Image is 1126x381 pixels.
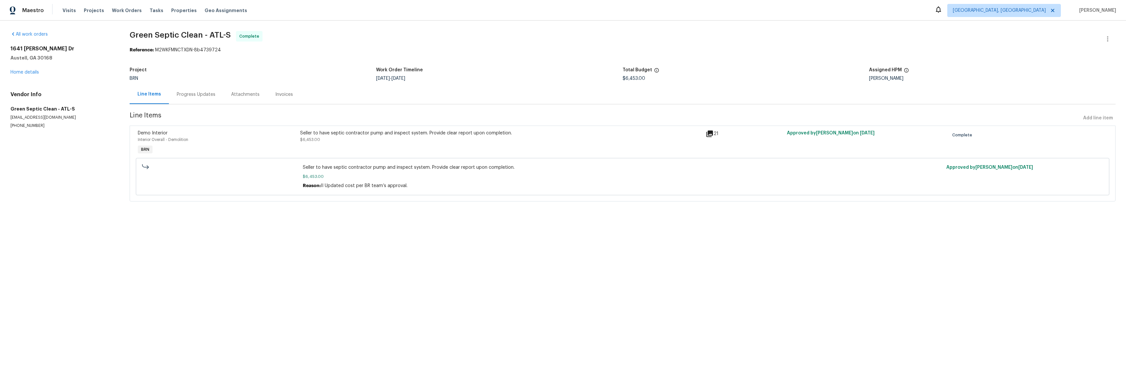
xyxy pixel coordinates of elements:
[623,68,652,72] h5: Total Budget
[303,183,321,188] span: Reason:
[171,7,197,14] span: Properties
[376,76,390,81] span: [DATE]
[10,70,39,75] a: Home details
[22,7,44,14] span: Maestro
[654,68,659,76] span: The total cost of line items that have been proposed by Opendoor. This sum includes line items th...
[953,7,1046,14] span: [GEOGRAPHIC_DATA], [GEOGRAPHIC_DATA]
[376,68,423,72] h5: Work Order Timeline
[303,173,942,180] span: $6,453.00
[150,8,163,13] span: Tasks
[130,31,231,39] span: Green Septic Clean - ATL-S
[138,131,168,135] span: Demo Interior
[300,138,320,142] span: $6,453.00
[300,130,702,136] div: Seller to have septic contractor pump and inspect system. Provide clear report upon completion.
[1077,7,1116,14] span: [PERSON_NAME]
[10,45,114,52] h2: 1641 [PERSON_NAME] Dr
[130,47,1116,53] div: M2WKFMNCTXDN-8b4739724
[706,130,783,138] div: 21
[130,48,154,52] b: Reference:
[205,7,247,14] span: Geo Assignments
[391,76,405,81] span: [DATE]
[869,68,902,72] h5: Assigned HPM
[10,55,114,61] h5: Austell, GA 30168
[1018,165,1033,170] span: [DATE]
[112,7,142,14] span: Work Orders
[130,68,147,72] h5: Project
[10,106,114,112] h5: Green Septic Clean - ATL-S
[10,115,114,120] p: [EMAIL_ADDRESS][DOMAIN_NAME]
[904,68,909,76] span: The hpm assigned to this work order.
[231,91,260,98] div: Attachments
[869,76,1116,81] div: [PERSON_NAME]
[275,91,293,98] div: Invoices
[946,165,1033,170] span: Approved by [PERSON_NAME] on
[239,33,262,40] span: Complete
[10,32,48,37] a: All work orders
[321,183,408,188] span: II Updated cost per BR team’s approval.
[177,91,215,98] div: Progress Updates
[952,132,975,138] span: Complete
[376,76,405,81] span: -
[10,91,114,98] h4: Vendor Info
[137,91,161,97] div: Line Items
[787,131,875,135] span: Approved by [PERSON_NAME] on
[138,138,188,142] span: Interior Overall - Demolition
[860,131,875,135] span: [DATE]
[138,146,152,153] span: BRN
[623,76,645,81] span: $6,453.00
[63,7,76,14] span: Visits
[84,7,104,14] span: Projects
[10,123,114,129] p: [PHONE_NUMBER]
[303,164,942,171] span: Seller to have septic contractor pump and inspect system. Provide clear report upon completion.
[130,112,1081,124] span: Line Items
[130,76,138,81] span: BRN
